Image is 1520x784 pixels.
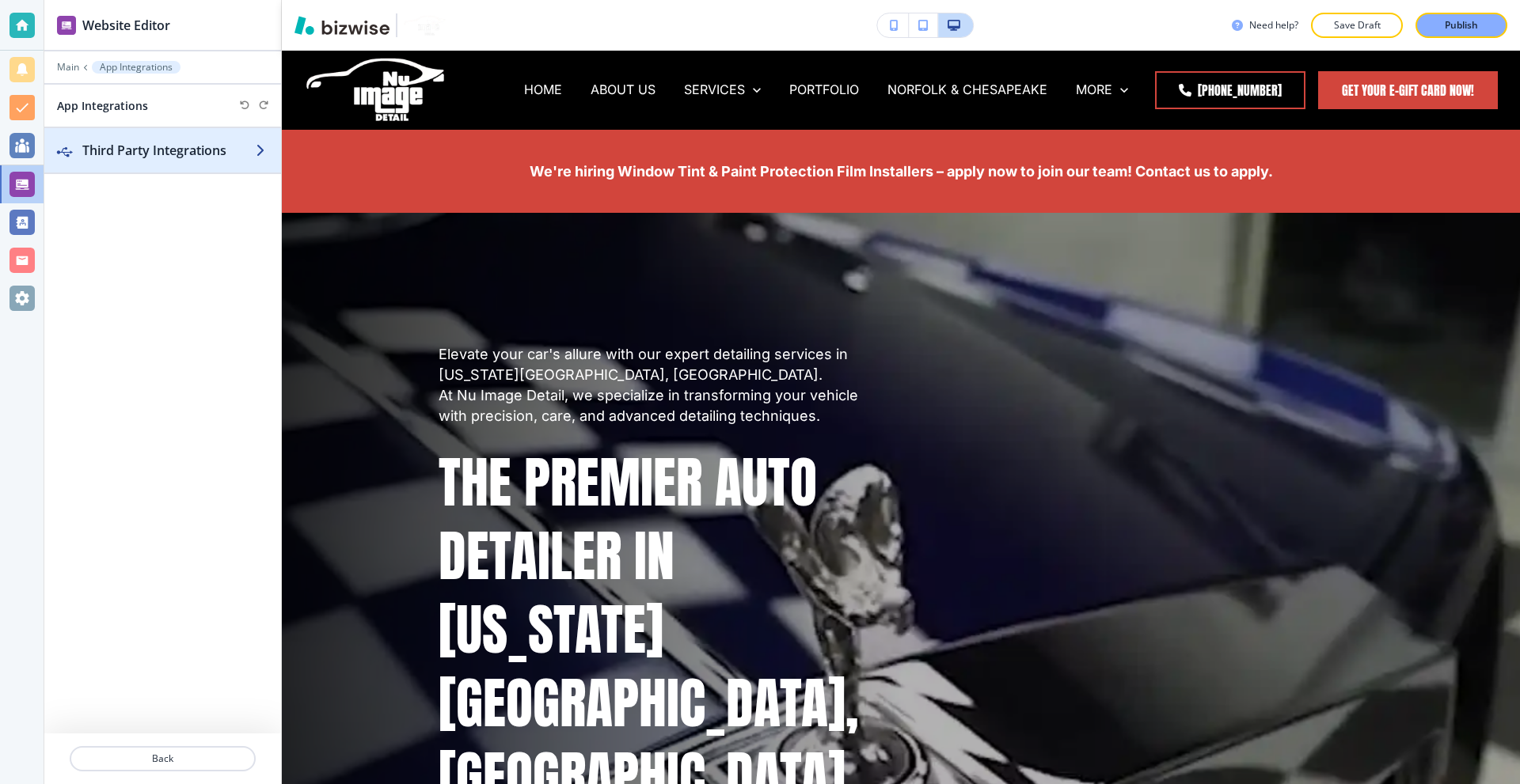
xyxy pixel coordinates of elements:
[789,81,859,99] p: PORTFOLIO
[71,752,254,766] p: Back
[1415,13,1507,38] button: Publish
[524,81,562,99] p: HOME
[57,16,76,35] img: editor icon
[684,81,745,99] p: SERVICES
[439,161,1363,182] p: We're hiring Window Tint & Paint Protection Film Installers – apply now to join our team! Contact...
[294,16,389,35] img: Bizwise Logo
[70,746,256,771] button: Back
[82,16,170,35] h2: Website Editor
[439,344,882,426] p: Elevate your car's allure with our expert detailing services in [US_STATE][GEOGRAPHIC_DATA], [GEO...
[57,62,79,73] button: Main
[887,81,1047,99] p: NORFOLK & CHESAPEAKE
[44,128,281,172] button: Third Party Integrations
[306,56,448,123] img: NU Image Detail
[1318,71,1498,109] a: Get Your E-Gift Card Now!
[404,15,446,35] img: Your Logo
[1155,71,1305,109] a: [PHONE_NUMBER]
[1311,13,1403,38] button: Save Draft
[57,97,148,114] h2: App Integrations
[1249,18,1298,32] h3: Need help?
[591,81,655,99] p: ABOUT US
[82,141,256,160] h2: Third Party Integrations
[92,61,180,74] button: App Integrations
[1332,18,1382,32] p: Save Draft
[1445,18,1478,32] p: Publish
[1076,81,1112,99] p: MORE
[100,62,173,73] p: App Integrations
